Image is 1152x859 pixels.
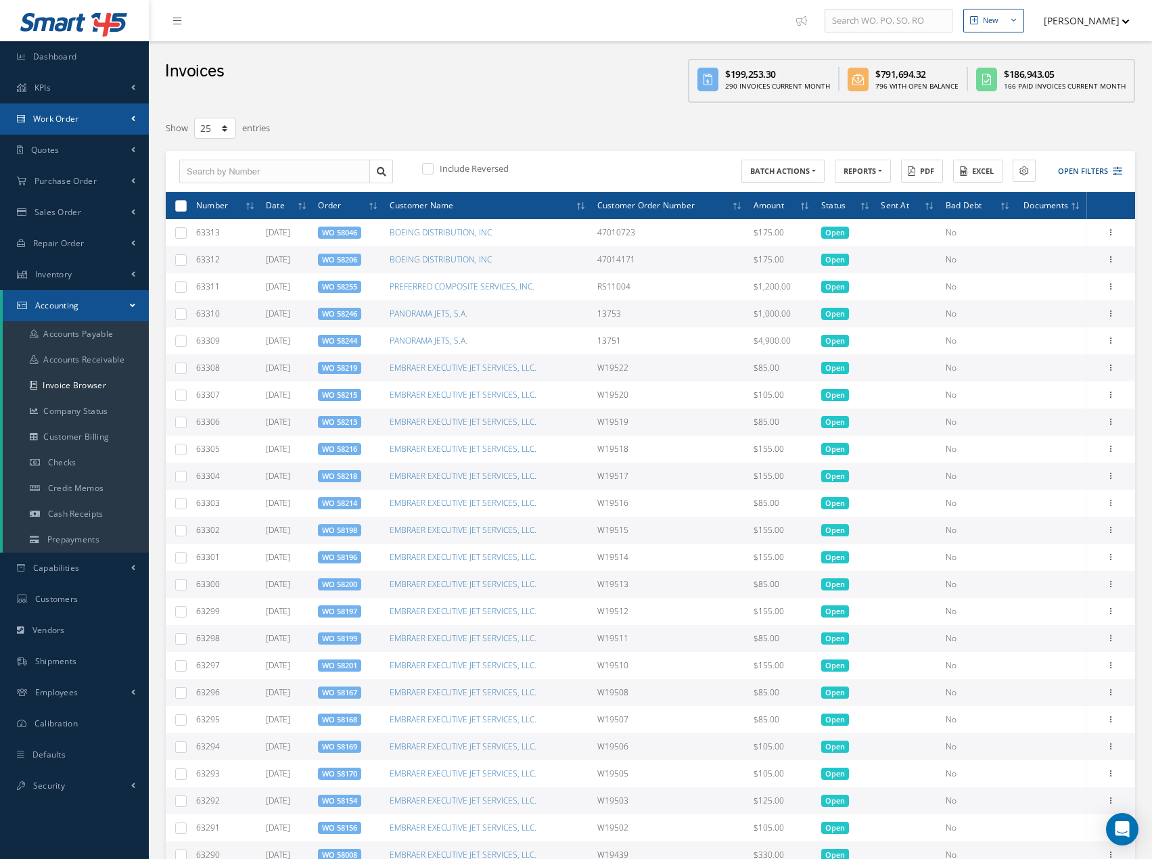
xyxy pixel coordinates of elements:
a: WO 58170 [322,768,357,779]
div: New [983,15,998,26]
a: EMBRAER EXECUTIVE JET SERVICES, LLC. [390,416,536,427]
span: 63292 [196,795,220,806]
td: No [940,409,1016,436]
span: 63309 [196,335,220,346]
a: EMBRAER EXECUTIVE JET SERVICES, LLC. [390,632,536,644]
td: [DATE] [260,517,313,544]
a: WO 58168 [322,714,357,724]
button: BATCH ACTIONS [741,160,825,183]
a: EMBRAER EXECUTIVE JET SERVICES, LLC. [390,443,536,455]
span: Employees [35,687,78,698]
td: W19505 [592,760,748,787]
span: 63311 [196,281,220,292]
td: $175.00 [748,219,816,246]
span: 63304 [196,470,220,482]
span: Security [33,780,65,791]
button: New [963,9,1024,32]
td: No [940,544,1016,571]
td: W19518 [592,436,748,463]
span: Open [821,362,849,374]
a: EMBRAER EXECUTIVE JET SERVICES, LLC. [390,470,536,482]
a: EMBRAER EXECUTIVE JET SERVICES, LLC. [390,524,536,536]
div: 290 Invoices Current Month [725,81,830,91]
a: Invoice Browser [3,373,149,398]
input: Search by Number [179,160,370,184]
span: Quotes [31,144,60,156]
button: PDF [901,160,943,183]
td: [DATE] [260,354,313,381]
div: 796 With Open Balance [875,81,959,91]
a: WO 58255 [322,281,357,292]
span: 63302 [196,524,220,536]
td: [DATE] [260,652,313,679]
span: Customers [35,593,78,605]
a: WO 58167 [322,687,357,697]
span: Open [821,605,849,618]
a: EMBRAER EXECUTIVE JET SERVICES, LLC. [390,659,536,671]
a: EMBRAER EXECUTIVE JET SERVICES, LLC. [390,795,536,806]
span: 63297 [196,659,220,671]
td: $175.00 [748,246,816,273]
a: WO 58218 [322,471,357,481]
td: W19515 [592,517,748,544]
label: Show [166,116,188,135]
td: No [940,463,1016,490]
span: Date [266,198,285,211]
td: No [940,381,1016,409]
td: W19520 [592,381,748,409]
td: No [940,490,1016,517]
td: No [940,517,1016,544]
span: 63306 [196,416,220,427]
td: [DATE] [260,436,313,463]
a: EMBRAER EXECUTIVE JET SERVICES, LLC. [390,687,536,698]
span: Shipments [35,655,77,667]
span: Sales Order [34,206,81,218]
div: $791,694.32 [875,67,959,81]
td: 47014171 [592,246,748,273]
div: Open Intercom Messenger [1106,813,1138,845]
span: Open [821,416,849,428]
a: WO 58219 [322,363,357,373]
a: EMBRAER EXECUTIVE JET SERVICES, LLC. [390,389,536,400]
div: $199,253.30 [725,67,830,81]
a: WO 58154 [322,795,357,806]
a: Prepayments [3,527,149,553]
span: Status [821,198,846,211]
a: WO 58213 [322,417,357,427]
td: W19516 [592,490,748,517]
a: WO 58199 [322,633,357,643]
td: No [940,679,1016,706]
a: EMBRAER EXECUTIVE JET SERVICES, LLC. [390,551,536,563]
a: WO 58046 [322,227,357,237]
td: [DATE] [260,219,313,246]
h2: Invoices [165,62,224,82]
span: Open [821,524,849,536]
td: $85.00 [748,571,816,598]
td: RS11004 [592,273,748,300]
td: $4,900.00 [748,327,816,354]
button: [PERSON_NAME] [1031,7,1130,34]
a: Cash Receipts [3,501,149,527]
td: No [940,814,1016,841]
a: EMBRAER EXECUTIVE JET SERVICES, LLC. [390,822,536,833]
td: 13751 [592,327,748,354]
td: No [940,273,1016,300]
a: EMBRAER EXECUTIVE JET SERVICES, LLC. [390,714,536,725]
td: [DATE] [260,787,313,814]
span: 63312 [196,254,220,265]
td: $125.00 [748,787,816,814]
span: Accounting [35,300,79,311]
td: W19507 [592,706,748,733]
td: No [940,733,1016,760]
label: entries [242,116,270,135]
a: EMBRAER EXECUTIVE JET SERVICES, LLC. [390,362,536,373]
td: W19510 [592,652,748,679]
a: Company Status [3,398,149,424]
td: W19512 [592,598,748,625]
span: 63295 [196,714,220,725]
td: No [940,300,1016,327]
span: Repair Order [33,237,85,249]
td: W19511 [592,625,748,652]
td: [DATE] [260,706,313,733]
span: Open [821,714,849,726]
